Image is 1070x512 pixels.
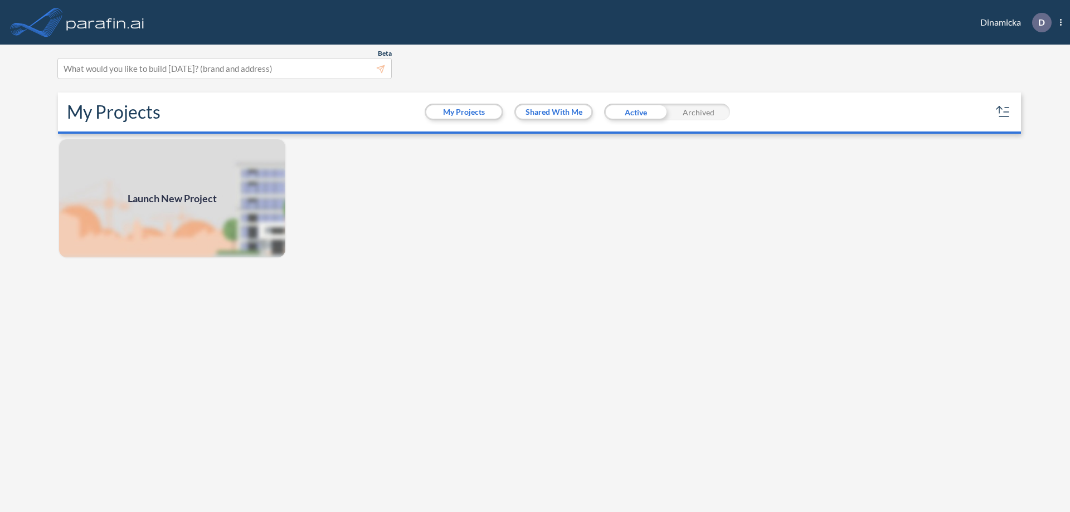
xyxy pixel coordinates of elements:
[604,104,667,120] div: Active
[378,49,392,58] span: Beta
[426,105,502,119] button: My Projects
[64,11,147,33] img: logo
[994,103,1012,121] button: sort
[964,13,1062,32] div: Dinamicka
[516,105,591,119] button: Shared With Me
[1038,17,1045,27] p: D
[128,191,217,206] span: Launch New Project
[58,138,286,259] a: Launch New Project
[667,104,730,120] div: Archived
[67,101,160,123] h2: My Projects
[58,138,286,259] img: add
